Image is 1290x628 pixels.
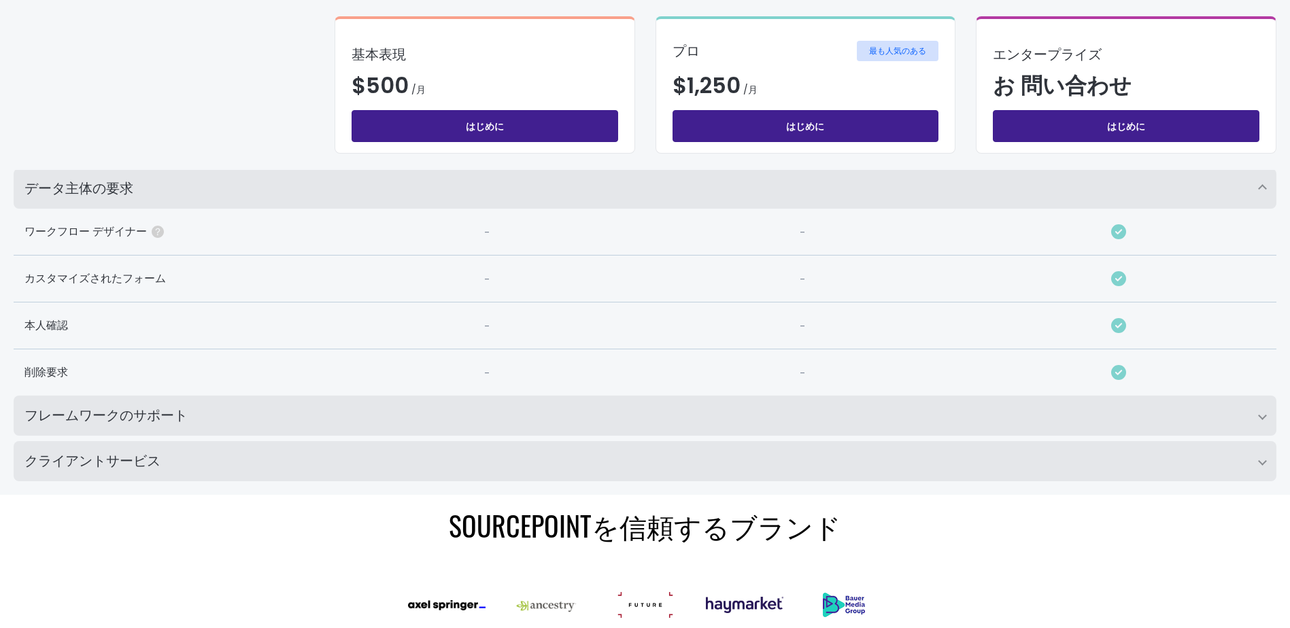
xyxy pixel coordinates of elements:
a: はじめに [352,110,618,142]
span: 500 [366,70,409,101]
div: - [800,366,806,382]
div: - [800,225,806,241]
h3: エンタープライズ [993,48,1259,61]
img: AxelSpringer_Logo_long_Black-Ink_sRGB-E1646755349276 [408,600,486,610]
summary: データ主体の要求 [14,169,1276,209]
img: Haymarket_Logo_Blue-1 [706,597,783,613]
span: $ [352,70,409,101]
summary: クライアントサービス [14,441,1276,481]
span: /月 [743,83,758,97]
img: Ancestry.com-Logo.wine_-E1646767206539 [507,595,585,615]
h3: プロ [673,44,700,58]
div: - [800,272,806,288]
h3: 基本表現 [352,48,618,61]
div: - [484,319,490,335]
font: ワークフロー デザイナー [24,224,147,240]
span: 1,250 [687,70,741,101]
div: 本人確認 [14,302,329,349]
span: /月 [411,83,426,97]
span: 最も人気のある [857,41,938,61]
span: お 問い合わせ [993,70,1132,101]
a: (新しいタブで開きます) [805,593,883,617]
span: $ [673,70,741,101]
div: - [484,272,490,288]
div: - [800,319,806,335]
img: バウアー・メディア・グループ-2 [823,593,865,617]
summary: フレームワークのサポート [14,396,1276,436]
img: 未来編集-1 [607,591,684,619]
div: - [484,225,490,241]
a: はじめに [673,110,939,142]
a: はじめに [993,110,1259,142]
div: 削除要求 [14,349,329,396]
div: カスタマイズされたフォーム [14,256,329,302]
div: - [484,366,490,382]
